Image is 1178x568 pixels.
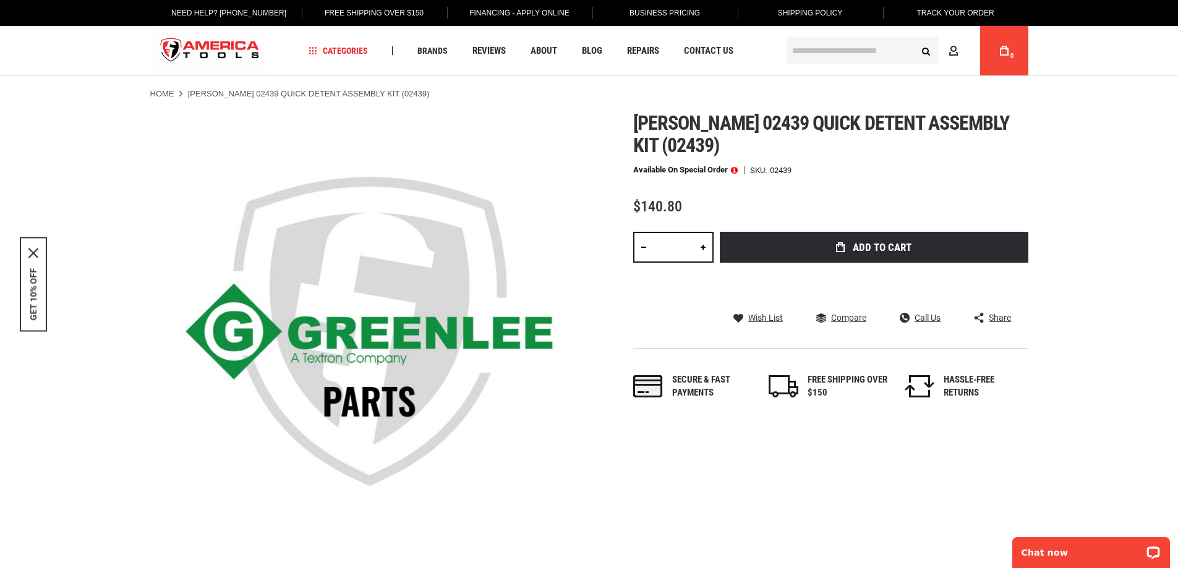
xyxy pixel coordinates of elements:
[633,375,663,397] img: payments
[412,43,453,59] a: Brands
[582,46,602,56] span: Blog
[720,232,1028,263] button: Add to Cart
[531,46,557,56] span: About
[750,166,770,174] strong: SKU
[309,46,368,55] span: Categories
[28,248,38,258] svg: close icon
[633,111,1010,157] span: [PERSON_NAME] 02439 quick detent assembly kit (02439)
[816,312,866,323] a: Compare
[633,198,682,215] span: $140.80
[672,373,753,400] div: Secure & fast payments
[900,312,941,323] a: Call Us
[770,166,792,174] div: 02439
[915,313,941,322] span: Call Us
[150,28,270,74] img: America Tools
[778,9,843,17] span: Shipping Policy
[769,375,798,397] img: shipping
[808,373,888,400] div: FREE SHIPPING OVER $150
[627,46,659,56] span: Repairs
[576,43,608,59] a: Blog
[989,313,1011,322] span: Share
[633,166,738,174] p: Available on Special Order
[992,26,1016,75] a: 0
[905,375,934,397] img: returns
[678,43,739,59] a: Contact Us
[1010,53,1014,59] span: 0
[621,43,665,59] a: Repairs
[525,43,563,59] a: About
[831,313,866,322] span: Compare
[684,46,733,56] span: Contact Us
[188,89,430,98] strong: [PERSON_NAME] 02439 QUICK DETENT ASSEMBLY KIT (02439)
[733,312,783,323] a: Wish List
[472,46,506,56] span: Reviews
[717,266,1031,302] iframe: Secure express checkout frame
[944,373,1024,400] div: HASSLE-FREE RETURNS
[417,46,448,55] span: Brands
[853,242,911,253] span: Add to Cart
[150,28,270,74] a: store logo
[467,43,511,59] a: Reviews
[28,268,38,320] button: GET 10% OFF
[303,43,373,59] a: Categories
[748,313,783,322] span: Wish List
[150,88,174,100] a: Home
[150,112,589,551] img: Greenlee 02439 QUICK DETENT ASSEMBLY KIT (02439)
[28,248,38,258] button: Close
[915,39,938,62] button: Search
[1004,529,1178,568] iframe: LiveChat chat widget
